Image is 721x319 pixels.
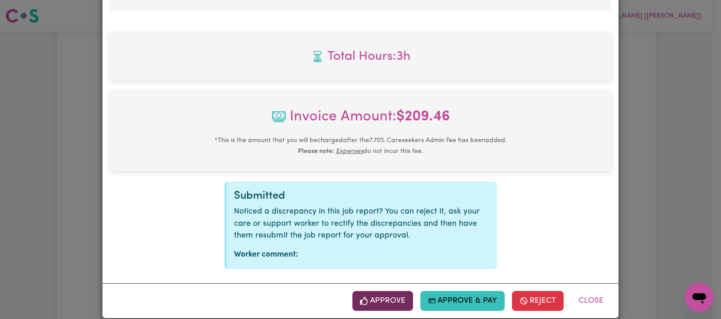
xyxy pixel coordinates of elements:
[117,47,604,66] span: Total hours worked: 3 hours
[571,291,611,311] button: Close
[214,137,507,155] small: This is the amount that you will be charged after the 7.70 % Careseekers Admin Fee has been added...
[234,251,298,258] strong: Worker comment:
[685,283,714,312] iframe: Button to launch messaging window
[234,206,489,242] p: Noticed a discrepancy in this job report? You can reject it, ask your care or support worker to r...
[420,291,505,311] button: Approve & Pay
[512,291,564,311] button: Reject
[234,190,285,201] span: Submitted
[352,291,413,311] button: Approve
[298,148,334,155] b: Please note:
[117,106,604,135] span: Invoice Amount:
[336,148,363,155] u: Expenses
[396,110,450,124] b: $ 209.46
